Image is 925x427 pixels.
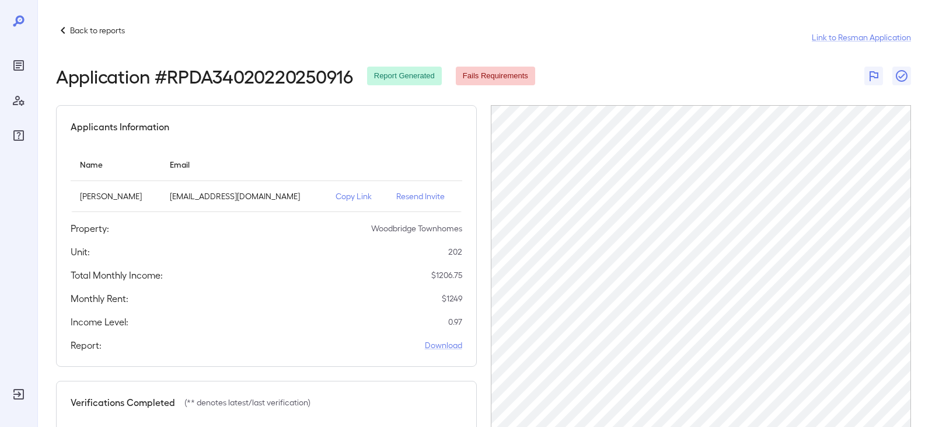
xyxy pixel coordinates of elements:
[71,338,102,352] h5: Report:
[396,190,452,202] p: Resend Invite
[864,67,883,85] button: Flag Report
[56,65,353,86] h2: Application # RPDA34020220250916
[184,397,310,408] p: (** denotes latest/last verification)
[892,67,911,85] button: Close Report
[425,339,462,351] a: Download
[9,56,28,75] div: Reports
[336,190,378,202] p: Copy Link
[71,120,169,134] h5: Applicants Information
[71,315,128,329] h5: Income Level:
[9,91,28,110] div: Manage Users
[71,291,128,306] h5: Monthly Rent:
[71,395,175,409] h5: Verifications Completed
[170,190,317,202] p: [EMAIL_ADDRESS][DOMAIN_NAME]
[80,190,151,202] p: [PERSON_NAME]
[71,148,160,181] th: Name
[71,148,462,212] table: simple table
[71,268,163,282] h5: Total Monthly Income:
[456,71,535,82] span: Fails Requirements
[9,126,28,145] div: FAQ
[71,245,90,259] h5: Unit:
[71,221,109,235] h5: Property:
[160,148,326,181] th: Email
[9,385,28,404] div: Log Out
[442,293,462,304] p: $ 1249
[371,223,462,234] p: Woodbridge Townhomes
[448,246,462,258] p: 202
[70,25,125,36] p: Back to reports
[812,32,911,43] a: Link to Resman Application
[367,71,442,82] span: Report Generated
[448,316,462,328] p: 0.97
[431,269,462,281] p: $ 1206.75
